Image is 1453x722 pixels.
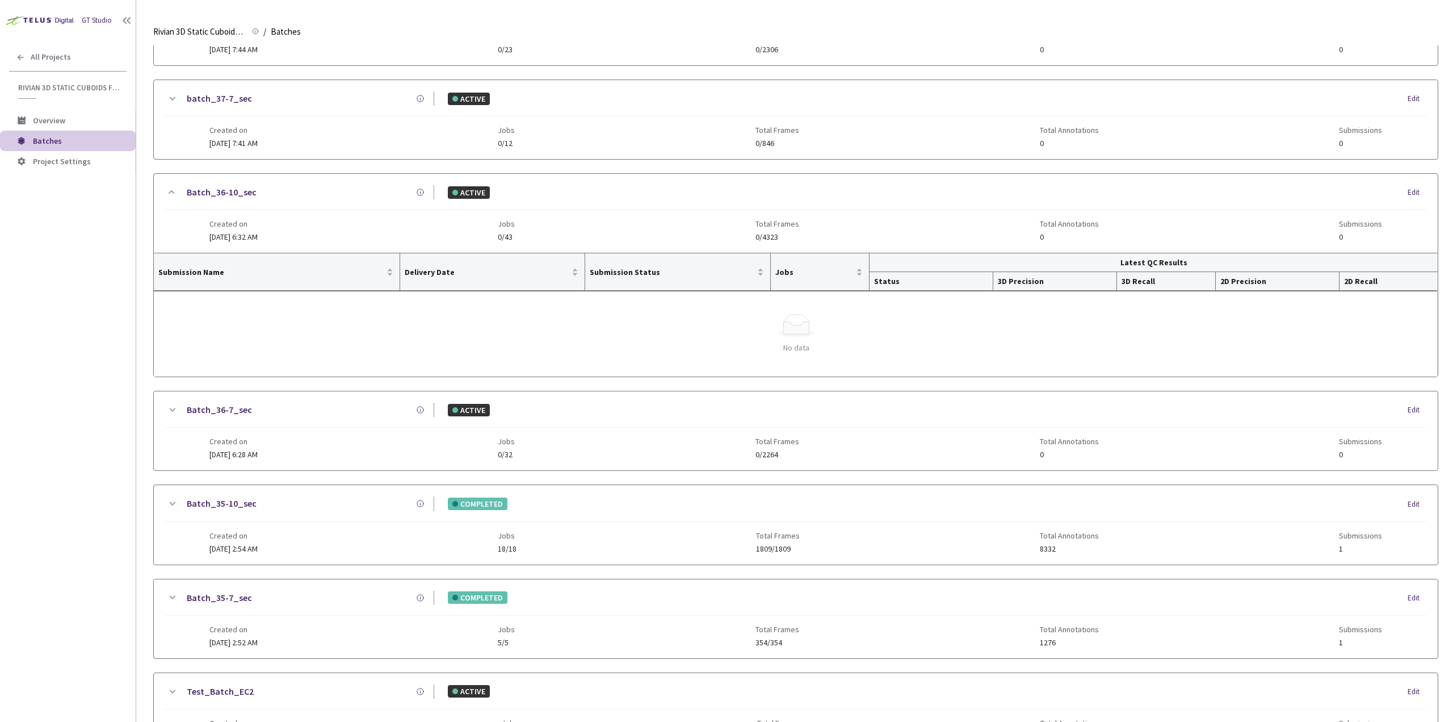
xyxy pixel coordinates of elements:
[33,115,65,126] span: Overview
[187,185,257,199] a: Batch_36-10_sec
[187,496,257,511] a: Batch_35-10_sec
[585,253,771,291] th: Submission Status
[163,341,1429,354] div: No data
[498,450,515,459] span: 0/32
[1339,531,1382,540] span: Submissions
[154,485,1438,564] div: Batch_35-10_secCOMPLETEDEditCreated on[DATE] 2:54 AMJobs18/18Total Frames1809/1809Total Annotatio...
[1040,545,1099,553] span: 8332
[154,174,1438,253] div: Batch_36-10_secACTIVEEditCreated on[DATE] 6:32 AMJobs0/43Total Frames0/4323Total Annotations0Subm...
[209,637,258,648] span: [DATE] 2:52 AM
[498,437,515,446] span: Jobs
[756,545,800,553] span: 1809/1809
[448,591,507,604] div: COMPLETED
[33,156,91,166] span: Project Settings
[400,253,585,291] th: Delivery Date
[154,80,1438,159] div: batch_37-7_secACTIVEEditCreated on[DATE] 7:41 AMJobs0/12Total Frames0/846Total Annotations0Submis...
[448,498,507,510] div: COMPLETED
[263,25,266,39] li: /
[755,45,799,54] span: 0/2306
[755,450,799,459] span: 0/2264
[1040,437,1099,446] span: Total Annotations
[755,233,799,241] span: 0/4323
[187,685,254,699] a: Test_Batch_EC2
[1339,139,1382,148] span: 0
[498,126,515,135] span: Jobs
[1339,45,1382,54] span: 0
[870,253,1438,272] th: Latest QC Results
[209,544,258,554] span: [DATE] 2:54 AM
[209,138,258,148] span: [DATE] 7:41 AM
[1339,437,1382,446] span: Submissions
[498,233,515,241] span: 0/43
[187,403,252,417] a: Batch_36-7_sec
[154,253,400,291] th: Submission Name
[1408,592,1426,604] div: Edit
[755,625,799,634] span: Total Frames
[1408,499,1426,510] div: Edit
[1339,233,1382,241] span: 0
[33,136,62,146] span: Batches
[590,268,755,277] span: Submission Status
[187,91,252,106] a: batch_37-7_sec
[756,531,800,540] span: Total Frames
[498,625,515,634] span: Jobs
[1339,272,1438,291] th: 2D Recall
[1339,450,1382,459] span: 0
[1117,272,1216,291] th: 3D Recall
[1040,638,1099,647] span: 1276
[498,139,515,148] span: 0/12
[405,268,569,277] span: Delivery Date
[271,25,301,39] span: Batches
[1339,126,1382,135] span: Submissions
[1339,638,1382,647] span: 1
[153,25,245,39] span: Rivian 3D Static Cuboids fixed[2024-25]
[498,638,515,647] span: 5/5
[82,15,112,26] div: GT Studio
[209,625,258,634] span: Created on
[771,253,870,291] th: Jobs
[498,531,516,540] span: Jobs
[1040,233,1099,241] span: 0
[1040,139,1099,148] span: 0
[1408,686,1426,698] div: Edit
[209,44,258,55] span: [DATE] 7:44 AM
[755,126,799,135] span: Total Frames
[1040,219,1099,228] span: Total Annotations
[1040,126,1099,135] span: Total Annotations
[209,531,258,540] span: Created on
[1339,219,1382,228] span: Submissions
[187,591,252,605] a: Batch_35-7_sec
[498,219,515,228] span: Jobs
[1040,450,1099,459] span: 0
[1040,625,1099,634] span: Total Annotations
[448,685,490,698] div: ACTIVE
[18,83,120,93] span: Rivian 3D Static Cuboids fixed[2024-25]
[1216,272,1339,291] th: 2D Precision
[775,268,854,277] span: Jobs
[755,139,799,148] span: 0/846
[31,52,71,62] span: All Projects
[755,638,799,647] span: 354/354
[154,579,1438,658] div: Batch_35-7_secCOMPLETEDEditCreated on[DATE] 2:52 AMJobs5/5Total Frames354/354Total Annotations127...
[498,45,515,54] span: 0/23
[1408,93,1426,105] div: Edit
[154,391,1438,470] div: Batch_36-7_secACTIVEEditCreated on[DATE] 6:28 AMJobs0/32Total Frames0/2264Total Annotations0Submi...
[1040,45,1099,54] span: 0
[1040,531,1099,540] span: Total Annotations
[1339,545,1382,553] span: 1
[448,186,490,199] div: ACTIVE
[498,545,516,553] span: 18/18
[1339,625,1382,634] span: Submissions
[448,93,490,105] div: ACTIVE
[1408,187,1426,198] div: Edit
[993,272,1117,291] th: 3D Precision
[755,437,799,446] span: Total Frames
[755,219,799,228] span: Total Frames
[870,272,993,291] th: Status
[448,404,490,416] div: ACTIVE
[1408,404,1426,416] div: Edit
[209,437,258,446] span: Created on
[158,268,384,277] span: Submission Name
[209,232,258,242] span: [DATE] 6:32 AM
[209,449,258,460] span: [DATE] 6:28 AM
